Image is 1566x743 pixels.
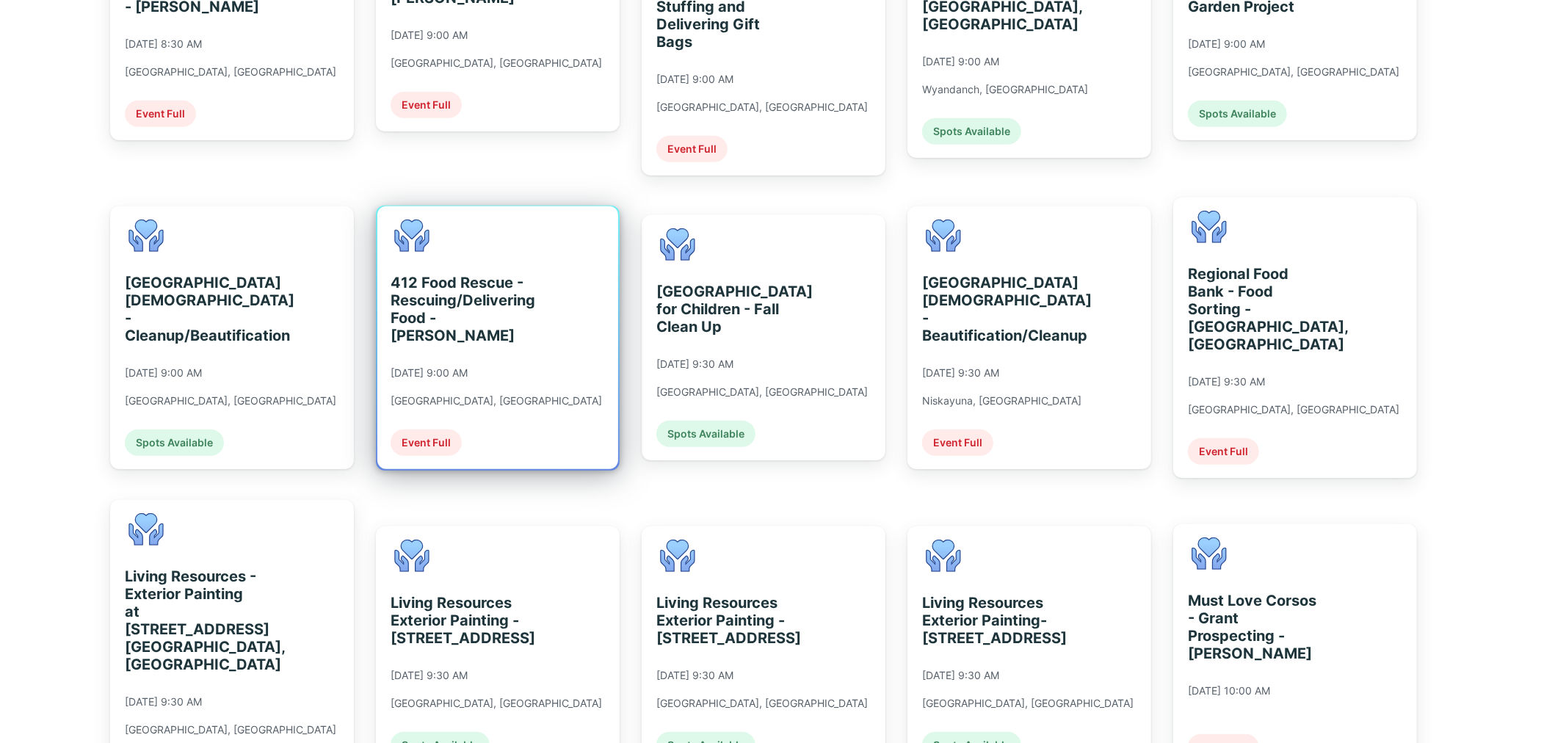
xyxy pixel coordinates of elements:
div: [DATE] 9:30 AM [922,669,999,682]
div: Spots Available [1188,101,1287,127]
div: Spots Available [125,430,224,456]
div: [GEOGRAPHIC_DATA][DEMOGRAPHIC_DATA] - Beautification/Cleanup [922,274,1056,344]
div: Event Full [125,101,196,127]
div: [DATE] 9:00 AM [391,29,468,42]
div: Living Resources Exterior Painting - [STREET_ADDRESS] [391,594,525,647]
div: Event Full [1188,438,1259,465]
div: [DATE] 9:30 AM [391,669,468,682]
div: [GEOGRAPHIC_DATA][DEMOGRAPHIC_DATA] - Cleanup/Beautification [125,274,259,344]
div: Event Full [391,92,462,118]
div: [GEOGRAPHIC_DATA], [GEOGRAPHIC_DATA] [656,697,868,710]
div: [GEOGRAPHIC_DATA], [GEOGRAPHIC_DATA] [391,57,602,70]
div: [DATE] 9:30 AM [125,695,202,708]
div: [GEOGRAPHIC_DATA], [GEOGRAPHIC_DATA] [125,394,336,407]
div: [DATE] 9:30 AM [922,366,999,380]
div: [DATE] 9:00 AM [391,366,468,380]
div: 412 Food Rescue - Rescuing/Delivering Food - [PERSON_NAME] [391,274,525,344]
div: Living Resources - Exterior Painting at [STREET_ADDRESS] [GEOGRAPHIC_DATA], [GEOGRAPHIC_DATA] [125,568,259,673]
div: Event Full [656,136,728,162]
div: [GEOGRAPHIC_DATA], [GEOGRAPHIC_DATA] [656,385,868,399]
div: [DATE] 9:30 AM [656,358,733,371]
div: [GEOGRAPHIC_DATA], [GEOGRAPHIC_DATA] [391,394,602,407]
div: [DATE] 9:00 AM [922,55,999,68]
div: Event Full [391,430,462,456]
div: [GEOGRAPHIC_DATA], [GEOGRAPHIC_DATA] [125,723,336,736]
div: Spots Available [922,118,1021,145]
div: [GEOGRAPHIC_DATA], [GEOGRAPHIC_DATA] [922,697,1134,710]
div: [DATE] 9:30 AM [1188,375,1265,388]
div: Must Love Corsos - Grant Prospecting - [PERSON_NAME] [1188,592,1322,662]
div: [DATE] 9:00 AM [656,73,733,86]
div: Spots Available [656,421,755,447]
div: [GEOGRAPHIC_DATA], [GEOGRAPHIC_DATA] [656,101,868,114]
div: Living Resources Exterior Painting - [STREET_ADDRESS] [656,594,791,647]
div: Niskayuna, [GEOGRAPHIC_DATA] [922,394,1081,407]
div: [DATE] 8:30 AM [125,37,202,51]
div: [DATE] 9:30 AM [656,669,733,682]
div: [DATE] 10:00 AM [1188,684,1270,697]
div: Wyandanch, [GEOGRAPHIC_DATA] [922,83,1088,96]
div: Regional Food Bank - Food Sorting - [GEOGRAPHIC_DATA], [GEOGRAPHIC_DATA] [1188,265,1322,353]
div: Event Full [922,430,993,456]
div: [GEOGRAPHIC_DATA], [GEOGRAPHIC_DATA] [1188,65,1399,79]
div: [GEOGRAPHIC_DATA], [GEOGRAPHIC_DATA] [125,65,336,79]
div: [GEOGRAPHIC_DATA], [GEOGRAPHIC_DATA] [391,697,602,710]
div: [GEOGRAPHIC_DATA], [GEOGRAPHIC_DATA] [1188,403,1399,416]
div: Living Resources Exterior Painting- [STREET_ADDRESS] [922,594,1056,647]
div: [DATE] 9:00 AM [1188,37,1265,51]
div: [DATE] 9:00 AM [125,366,202,380]
div: [GEOGRAPHIC_DATA] for Children - Fall Clean Up [656,283,791,336]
